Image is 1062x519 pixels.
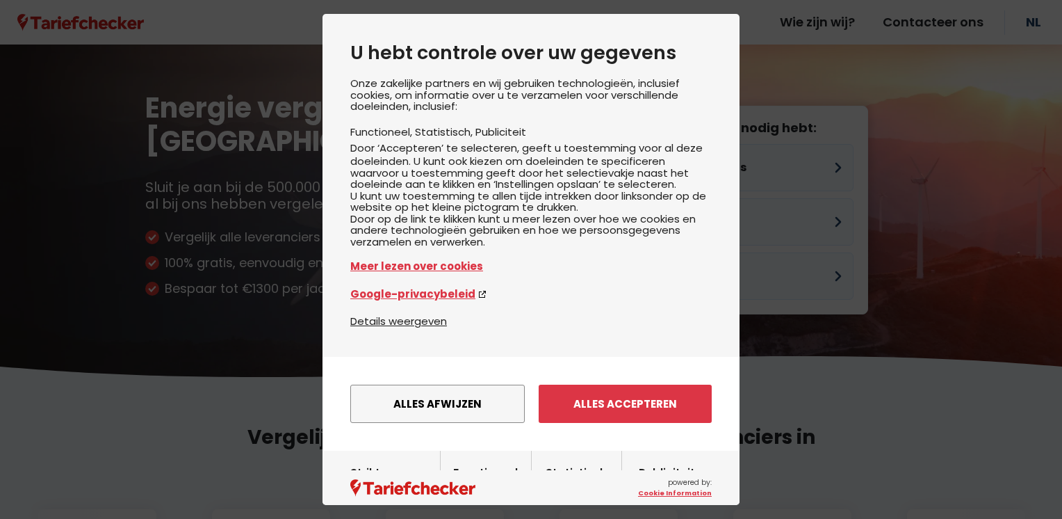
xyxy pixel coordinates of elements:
[322,357,740,451] div: menu
[350,125,415,139] li: Functioneel
[350,258,712,274] a: Meer lezen over cookies
[350,42,712,64] h2: U hebt controle over uw gegevens
[350,313,447,329] button: Details weergeven
[475,125,526,139] li: Publiciteit
[539,385,712,423] button: Alles accepteren
[415,125,475,139] li: Statistisch
[350,286,712,302] a: Google-privacybeleid
[350,385,525,423] button: Alles afwijzen
[350,78,712,313] div: Onze zakelijke partners en wij gebruiken technologieën, inclusief cookies, om informatie over u t...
